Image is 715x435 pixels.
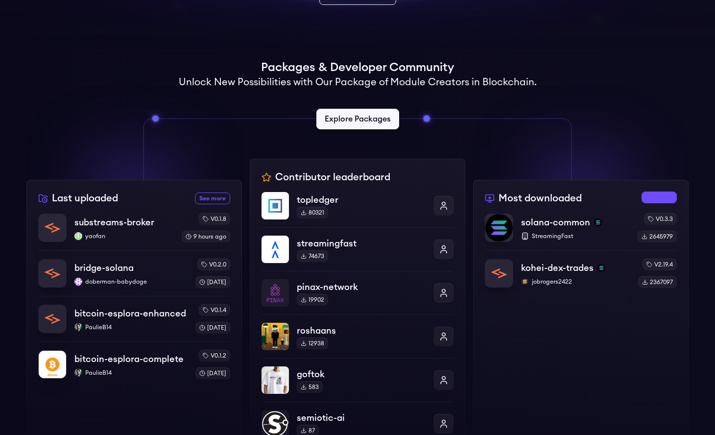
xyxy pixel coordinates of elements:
[195,322,230,334] div: [DATE]
[195,367,230,379] div: [DATE]
[642,192,677,203] a: See more most downloaded packages
[38,341,230,379] a: bitcoin-esplora-completebitcoin-esplora-completePaulieB14PaulieB14v0.1.2[DATE]
[262,358,453,402] a: goftokgoftok583
[195,193,230,204] a: See more recently uploaded packages
[297,294,328,306] div: 19902
[297,324,426,338] p: roshaans
[262,279,289,307] img: pinax-network
[521,278,630,286] p: jobrogers2422
[297,411,426,425] p: semiotic-ai
[262,366,289,394] img: goftok
[297,367,426,381] p: goftok
[182,231,230,242] div: 9 hours ago
[297,250,328,262] div: 74673
[485,214,513,242] img: solana-common
[521,261,594,275] p: kohei-dex-trades
[197,259,230,270] div: v0.2.0
[39,305,66,333] img: bitcoin-esplora-enhanced
[297,338,328,349] div: 12938
[262,323,289,350] img: roshaans
[297,193,426,207] p: topledger
[297,237,426,250] p: streamingfast
[74,261,134,275] p: bridge-solana
[38,250,230,296] a: bridge-solanabridge-solanadoberman-babydogedoberman-babydogev0.2.0[DATE]
[485,213,677,250] a: solana-commonsolana-commonsolanaStreamingFastv0.3.32645979
[179,75,537,89] h2: Unlock New Possibilities with Our Package of Module Creators in Blockchain.
[74,307,186,320] p: bitcoin-esplora-enhanced
[39,214,66,242] img: substreams-broker
[74,232,82,240] img: yaofan
[74,369,82,377] img: PaulieB14
[199,213,230,225] div: v0.1.8
[597,264,605,272] img: solana
[199,304,230,316] div: v0.1.4
[74,323,188,331] p: PaulieB14
[643,259,677,270] div: v2.19.4
[262,192,289,219] img: topledger
[521,278,529,286] img: jobrogers2422
[297,280,426,294] p: pinax-network
[297,207,328,218] div: 80321
[521,216,590,229] p: solana-common
[74,352,184,366] p: bitcoin-esplora-complete
[262,314,453,358] a: roshaansroshaans12938
[74,232,174,240] p: yaofan
[199,350,230,362] div: v0.1.2
[485,250,677,288] a: kohei-dex-tradeskohei-dex-tradessolanajobrogers2422jobrogers2422v2.19.42367097
[638,276,677,288] div: 2367097
[262,271,453,314] a: pinax-networkpinax-network19902
[644,213,677,225] div: v0.3.3
[262,236,289,263] img: streamingfast
[74,278,82,286] img: doberman-babydoge
[297,381,323,393] div: 583
[74,278,188,286] p: doberman-babydoge
[485,260,513,287] img: kohei-dex-trades
[195,276,230,288] div: [DATE]
[38,213,230,250] a: substreams-brokersubstreams-brokeryaofanyaofanv0.1.89 hours ago
[262,227,453,271] a: streamingfaststreamingfast74673
[39,260,66,287] img: bridge-solana
[316,109,399,129] a: Explore Packages
[38,296,230,341] a: bitcoin-esplora-enhancedbitcoin-esplora-enhancedPaulieB14PaulieB14v0.1.4[DATE]
[261,60,454,75] h1: Packages & Developer Community
[638,231,677,242] div: 2645979
[74,323,82,331] img: PaulieB14
[74,216,154,229] p: substreams-broker
[74,369,188,377] p: PaulieB14
[521,232,630,240] p: StreamingFast
[39,351,66,378] img: bitcoin-esplora-complete
[594,218,602,226] img: solana
[262,192,453,227] a: topledgertopledger80321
